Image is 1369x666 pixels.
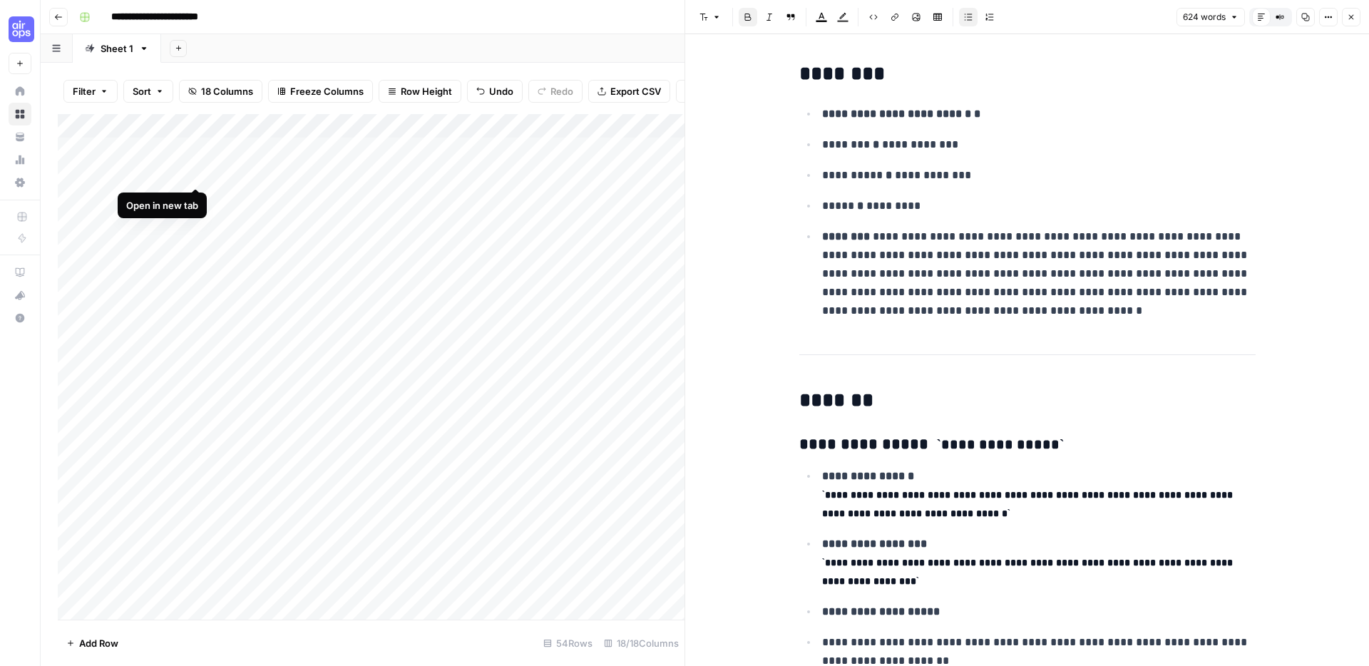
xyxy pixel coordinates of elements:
[9,16,34,42] img: AirOps U Cohort 1 Logo
[126,198,198,212] div: Open in new tab
[9,148,31,171] a: Usage
[379,80,461,103] button: Row Height
[133,84,151,98] span: Sort
[550,84,573,98] span: Redo
[9,307,31,329] button: Help + Support
[63,80,118,103] button: Filter
[9,80,31,103] a: Home
[9,171,31,194] a: Settings
[73,34,161,63] a: Sheet 1
[9,261,31,284] a: AirOps Academy
[610,84,661,98] span: Export CSV
[73,84,96,98] span: Filter
[9,284,31,307] button: What's new?
[201,84,253,98] span: 18 Columns
[1183,11,1226,24] span: 624 words
[179,80,262,103] button: 18 Columns
[588,80,670,103] button: Export CSV
[58,632,127,655] button: Add Row
[401,84,452,98] span: Row Height
[538,632,598,655] div: 54 Rows
[489,84,513,98] span: Undo
[290,84,364,98] span: Freeze Columns
[101,41,133,56] div: Sheet 1
[9,103,31,125] a: Browse
[9,285,31,306] div: What's new?
[1176,8,1245,26] button: 624 words
[9,125,31,148] a: Your Data
[79,636,118,650] span: Add Row
[9,11,31,47] button: Workspace: AirOps U Cohort 1
[528,80,583,103] button: Redo
[268,80,373,103] button: Freeze Columns
[598,632,684,655] div: 18/18 Columns
[123,80,173,103] button: Sort
[467,80,523,103] button: Undo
